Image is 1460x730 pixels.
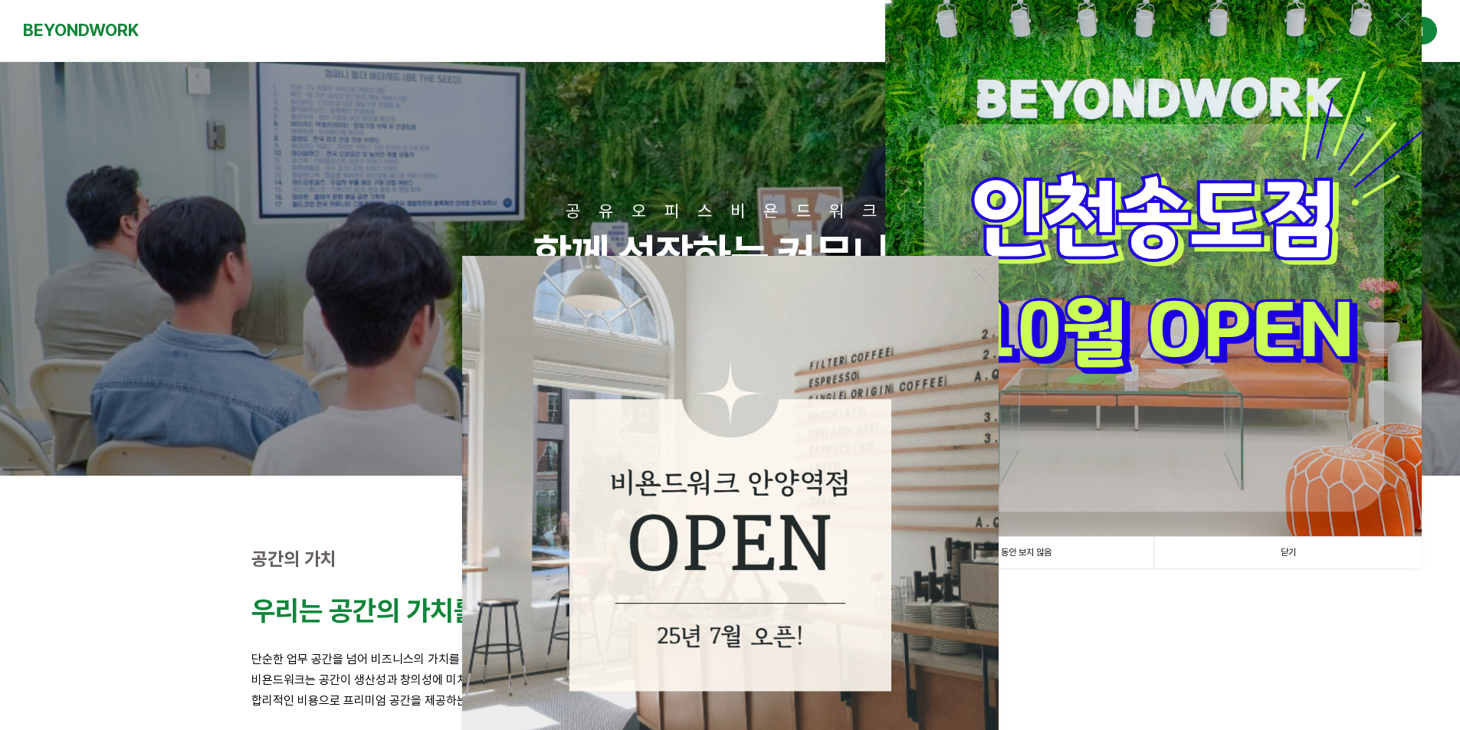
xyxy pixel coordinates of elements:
[251,690,1209,711] p: 합리적인 비용으로 프리미엄 공간을 제공하는 것이 비욘드워크의 철학입니다.
[251,594,586,627] strong: 우리는 공간의 가치를 높입니다.
[251,548,336,570] strong: 공간의 가치
[251,669,1209,690] p: 비욘드워크는 공간이 생산성과 창의성에 미치는 영향을 잘 알고 있습니다.
[1153,537,1422,568] a: 닫기
[251,649,1209,669] p: 단순한 업무 공간을 넘어 비즈니스의 가치를 높이는 영감의 공간을 만듭니다.
[885,537,1153,568] a: 1일 동안 보지 않음
[23,16,139,44] a: BEYONDWORK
